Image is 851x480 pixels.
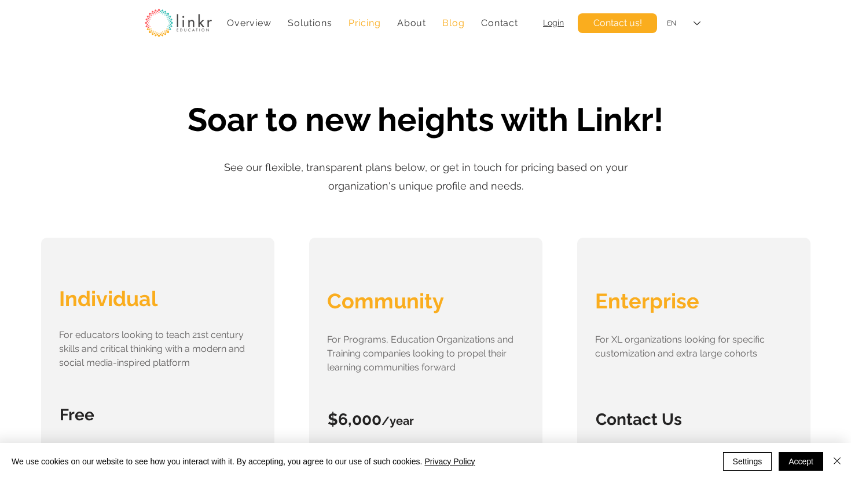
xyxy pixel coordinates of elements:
span: Overview [227,17,271,28]
span: Blog [442,17,464,28]
span: Contact us! [593,17,642,30]
a: Contact us! [578,13,657,33]
a: Privacy Policy [424,457,475,466]
span: About [397,17,426,28]
span: Pricing [349,17,381,28]
img: Close [830,454,844,468]
span: $6,000 [328,410,382,429]
img: linkr_logo_transparentbg.png [145,9,212,37]
div: Solutions [282,12,338,34]
span: /year [382,414,414,428]
a: Blog [436,12,471,34]
nav: Site [221,12,524,34]
button: Close [830,452,844,471]
div: EN [667,19,676,28]
a: Pricing [343,12,387,34]
button: Settings [723,452,772,471]
span: Free [60,405,94,424]
a: Login [543,18,564,27]
span: We use cookies on our website to see how you interact with it. By accepting, you agree to our use... [12,456,475,467]
span: Community [327,289,444,313]
span: For educators looking to teach 21st century skills and critical thinking with a modern and social... [59,329,245,368]
button: Accept [779,452,823,471]
span: Contact [481,17,518,28]
span: See our flexible, transparent plans below, or get in touch for pricing based on your organization... [224,161,628,192]
span: For XL organizations looking for specific customization and extra large cohorts [595,334,765,359]
span: Solutions [288,17,332,28]
span: For Programs, Education Organizations and Training companies looking to propel their learning com... [327,334,513,373]
span: Contact Us [596,410,682,429]
div: Language Selector: English [659,10,709,37]
div: About [391,12,432,34]
span: Individual [59,286,157,311]
span: Enterprise [595,289,699,313]
a: Contact [475,12,524,34]
a: Overview [221,12,277,34]
span: Soar to new heights with Linkr! [188,100,663,139]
